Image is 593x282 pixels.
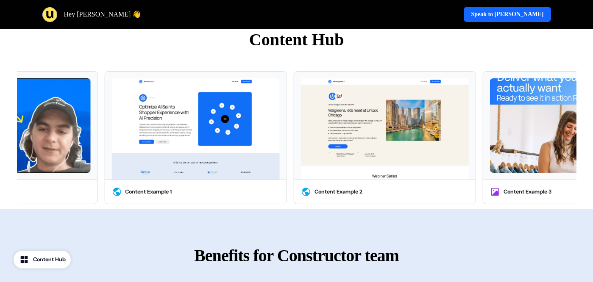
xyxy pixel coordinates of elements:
[315,188,362,196] div: Content Example 2
[464,7,551,22] a: Speak to [PERSON_NAME]
[33,255,66,264] div: Content Hub
[125,188,172,196] div: Content Example 1
[104,71,287,204] button: Constructor: Product Discovery for Ecommerce x AllSaintsContent Example 1
[294,71,476,204] button: Constructor: Product Discovery for Ecommerce x WalgreensContent Example 2
[301,78,469,180] img: Constructor: Product Discovery for Ecommerce x Walgreens
[175,243,418,268] p: Benefits for Constructor team
[14,251,71,268] button: Content Hub
[111,78,279,180] img: Constructor: Product Discovery for Ecommerce x AllSaints
[504,188,551,196] div: Content Example 3
[64,9,141,19] p: Hey [PERSON_NAME] 👋
[17,27,576,53] p: Content Hub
